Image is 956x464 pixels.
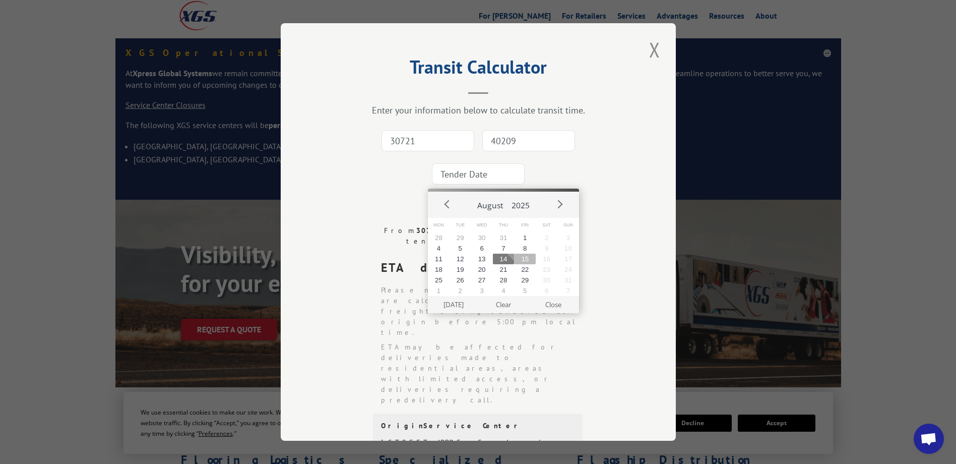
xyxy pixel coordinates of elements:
[428,264,450,275] button: 18
[478,438,575,447] div: Service days:
[440,196,455,211] button: Prev
[536,254,557,264] button: 16
[493,264,515,275] button: 21
[479,296,529,313] button: Clear
[514,275,536,285] button: 29
[429,296,479,313] button: [DATE]
[557,243,579,254] button: 10
[536,233,557,243] button: 2
[493,233,515,243] button: 31
[450,264,471,275] button: 19
[471,254,493,264] button: 13
[381,130,474,151] input: Origin Zip
[507,192,534,215] button: 2025
[557,264,579,275] button: 24
[529,296,579,313] button: Close
[536,218,557,233] span: Sat
[381,259,584,277] div: ETA date is
[428,218,450,233] span: Mon
[557,218,579,233] span: Sun
[557,285,579,296] button: 7
[428,285,450,296] button: 1
[471,218,493,233] span: Wed
[450,233,471,243] button: 29
[450,285,471,296] button: 2
[514,218,536,233] span: Fri
[482,130,575,151] input: Dest. Zip
[473,192,507,215] button: August
[493,275,515,285] button: 28
[514,233,536,243] button: 1
[646,36,663,64] button: Close modal
[428,243,450,254] button: 4
[428,233,450,243] button: 28
[373,225,584,247] div: From to . Based on a tender date of
[536,243,557,254] button: 9
[450,275,471,285] button: 26
[471,243,493,254] button: 6
[557,275,579,285] button: 31
[914,424,944,454] a: Open chat
[471,275,493,285] button: 27
[331,60,625,79] h2: Transit Calculator
[557,254,579,264] button: 17
[514,243,536,254] button: 8
[493,218,515,233] span: Thu
[450,243,471,254] button: 5
[432,163,525,185] input: Tender Date
[471,264,493,275] button: 20
[381,422,575,430] div: Origin Service Center
[514,254,536,264] button: 15
[381,342,584,405] li: ETA may be affected for deliveries made to residential areas, areas with limited access, or deliv...
[331,104,625,116] div: Enter your information below to calculate transit time.
[450,218,471,233] span: Tue
[557,233,579,243] button: 3
[493,254,515,264] button: 14
[536,264,557,275] button: 23
[552,196,567,211] button: Next
[450,254,471,264] button: 12
[514,264,536,275] button: 22
[416,226,444,235] strong: 30721
[493,285,515,296] button: 4
[381,285,584,338] li: Please note that ETA dates are calculated based on freight being tendered at origin before 5:00 p...
[471,285,493,296] button: 3
[471,233,493,243] button: 30
[428,275,450,285] button: 25
[536,275,557,285] button: 30
[428,254,450,264] button: 11
[514,285,536,296] button: 5
[536,285,557,296] button: 6
[493,243,515,254] button: 7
